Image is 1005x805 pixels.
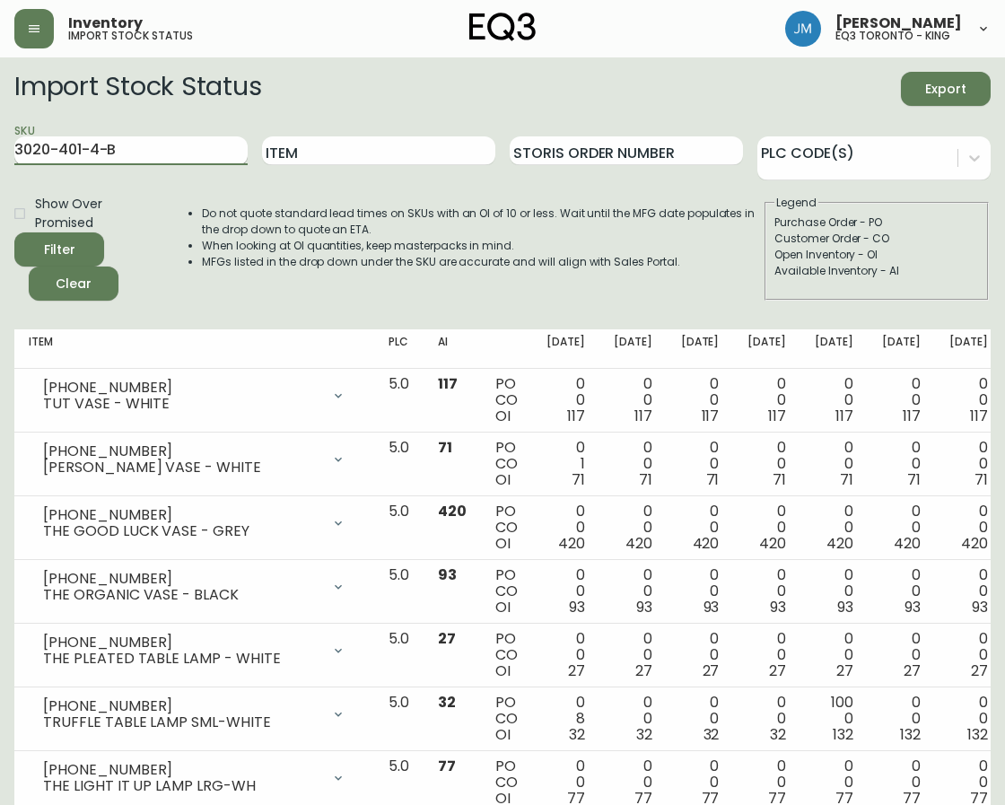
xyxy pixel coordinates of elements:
span: Clear [43,273,104,295]
div: 0 0 [747,440,786,488]
span: 77 [438,756,456,776]
span: 420 [558,533,585,554]
div: Open Inventory - OI [774,247,979,263]
div: 0 1 [546,440,585,488]
th: [DATE] [532,329,599,369]
span: 71 [773,469,786,490]
span: 420 [961,533,988,554]
div: [PHONE_NUMBER]THE PLEATED TABLE LAMP - WHITE [29,631,360,670]
div: THE PLEATED TABLE LAMP - WHITE [43,651,320,667]
th: [DATE] [667,329,734,369]
div: TRUFFLE TABLE LAMP SML-WHITE [43,714,320,731]
span: 32 [569,724,585,745]
img: b88646003a19a9f750de19192e969c24 [785,11,821,47]
div: 0 0 [882,376,921,424]
div: PO CO [495,376,518,424]
div: TUT VASE - WHITE [43,396,320,412]
span: 420 [625,533,652,554]
span: 420 [693,533,720,554]
span: OI [495,597,511,617]
div: 0 0 [747,695,786,743]
span: 93 [569,597,585,617]
span: 132 [967,724,988,745]
th: [DATE] [599,329,667,369]
div: 0 0 [681,440,720,488]
div: PO CO [495,567,518,616]
span: 27 [971,661,988,681]
div: 0 0 [949,567,988,616]
div: Purchase Order - PO [774,214,979,231]
span: 117 [438,373,458,394]
div: [PHONE_NUMBER]TUT VASE - WHITE [29,376,360,416]
span: OI [495,724,511,745]
div: [PHONE_NUMBER] [43,762,320,778]
span: 71 [572,469,585,490]
div: 0 0 [681,503,720,552]
li: Do not quote standard lead times on SKUs with an OI of 10 or less. Wait until the MFG date popula... [202,206,763,238]
span: OI [495,661,511,681]
div: 0 0 [546,376,585,424]
div: Available Inventory - AI [774,263,979,279]
span: 420 [826,533,853,554]
span: 27 [769,661,786,681]
th: [DATE] [868,329,935,369]
span: 93 [972,597,988,617]
div: 0 0 [546,631,585,679]
span: 71 [438,437,452,458]
span: 32 [703,724,720,745]
span: 420 [438,501,467,521]
span: 32 [770,724,786,745]
div: PO CO [495,631,518,679]
div: 0 0 [681,376,720,424]
div: [PHONE_NUMBER]THE GOOD LUCK VASE - GREY [29,503,360,543]
span: 93 [770,597,786,617]
div: 0 0 [747,376,786,424]
span: 32 [636,724,652,745]
li: MFGs listed in the drop down under the SKU are accurate and will align with Sales Portal. [202,254,763,270]
td: 5.0 [374,687,424,751]
div: 0 0 [882,440,921,488]
div: THE LIGHT IT UP LAMP LRG-WH [43,778,320,794]
div: 0 0 [815,567,853,616]
span: 93 [837,597,853,617]
div: 0 0 [882,631,921,679]
div: [PHONE_NUMBER] [43,571,320,587]
div: 0 0 [747,503,786,552]
span: 117 [567,406,585,426]
th: AI [424,329,481,369]
div: 0 0 [747,631,786,679]
div: [PHONE_NUMBER]TRUFFLE TABLE LAMP SML-WHITE [29,695,360,734]
span: 117 [835,406,853,426]
span: 93 [636,597,652,617]
span: 71 [907,469,921,490]
h2: Import Stock Status [14,72,261,106]
span: 27 [836,661,853,681]
span: 27 [438,628,456,649]
div: [PHONE_NUMBER] [43,507,320,523]
td: 5.0 [374,560,424,624]
span: 71 [840,469,853,490]
div: 0 0 [882,567,921,616]
th: [DATE] [800,329,868,369]
div: [PHONE_NUMBER]THE LIGHT IT UP LAMP LRG-WH [29,758,360,798]
span: 71 [974,469,988,490]
button: Export [901,72,991,106]
span: OI [495,533,511,554]
span: 71 [706,469,720,490]
div: 0 0 [815,376,853,424]
div: 0 0 [815,631,853,679]
div: [PHONE_NUMBER] [43,634,320,651]
th: [DATE] [733,329,800,369]
button: Clear [29,267,118,301]
span: 117 [634,406,652,426]
th: Item [14,329,374,369]
th: [DATE] [935,329,1002,369]
div: 0 0 [681,695,720,743]
h5: eq3 toronto - king [835,31,950,41]
div: [PERSON_NAME] VASE - WHITE [43,459,320,476]
div: PO CO [495,503,518,552]
div: 0 0 [614,376,652,424]
span: 117 [702,406,720,426]
div: PO CO [495,440,518,488]
div: 0 0 [882,695,921,743]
